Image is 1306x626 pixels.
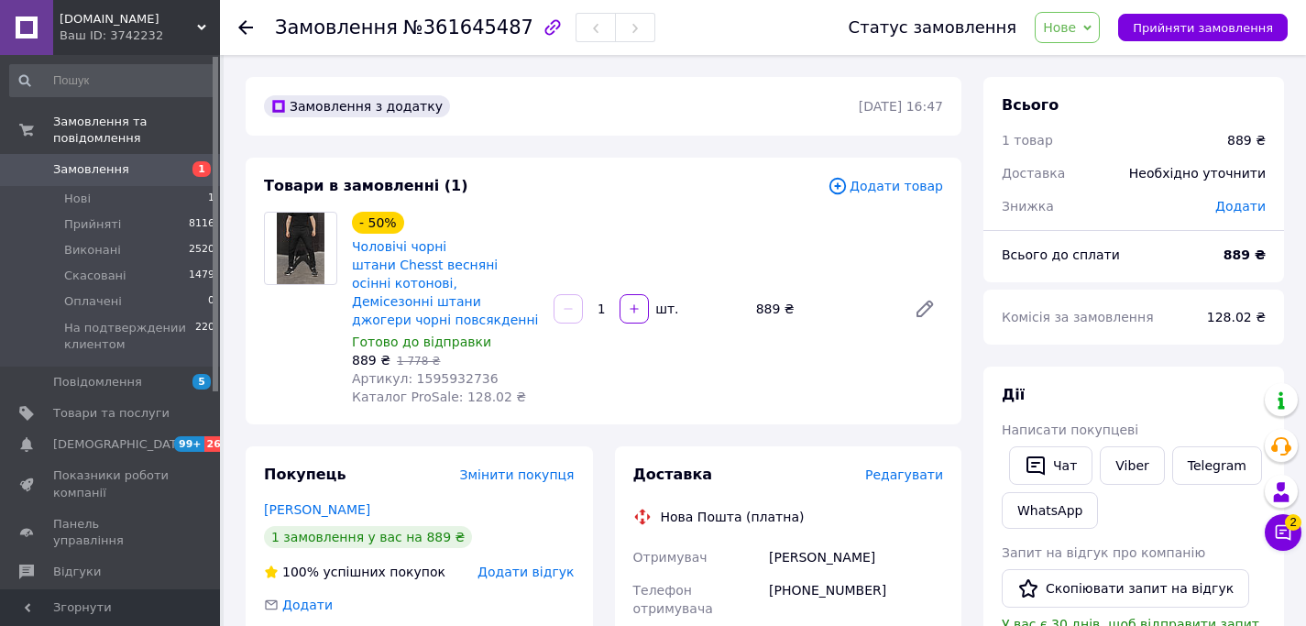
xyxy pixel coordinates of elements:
[189,216,214,233] span: 8116
[352,390,526,404] span: Каталог ProSale: 128.02 ₴
[1002,492,1098,529] a: WhatsApp
[282,565,319,579] span: 100%
[352,239,539,327] a: Чоловічі чорні штани Chesst весняні осінні котонові, Демісезонні штани джогери чорні повсякденні
[1002,569,1249,608] button: Скопіювати запит на відгук
[189,268,214,284] span: 1479
[64,242,121,258] span: Виконані
[1002,166,1065,181] span: Доставка
[174,436,204,452] span: 99+
[53,405,170,422] span: Товари та послуги
[264,502,370,517] a: [PERSON_NAME]
[1002,133,1053,148] span: 1 товар
[397,355,440,368] span: 1 778 ₴
[208,293,214,310] span: 0
[64,320,195,353] span: На подтверждении клиентом
[64,216,121,233] span: Прийняті
[906,291,943,327] a: Редагувати
[1002,386,1025,403] span: Дії
[765,574,947,625] div: [PHONE_NUMBER]
[1043,20,1076,35] span: Нове
[60,27,220,44] div: Ваш ID: 3742232
[264,95,450,117] div: Замовлення з додатку
[1265,514,1301,551] button: Чат з покупцем2
[352,371,499,386] span: Артикул: 1595932736
[9,64,216,97] input: Пошук
[749,296,899,322] div: 889 ₴
[1215,199,1266,214] span: Додати
[208,191,214,207] span: 1
[264,177,468,194] span: Товари в замовленні (1)
[64,268,126,284] span: Скасовані
[828,176,943,196] span: Додати товар
[264,563,445,581] div: успішних покупок
[633,550,708,565] span: Отримувач
[53,467,170,500] span: Показники роботи компанії
[189,242,214,258] span: 2520
[865,467,943,482] span: Редагувати
[352,335,491,349] span: Готово до відправки
[275,16,398,38] span: Замовлення
[1118,153,1277,193] div: Необхідно уточнити
[1100,446,1164,485] a: Viber
[1207,310,1266,324] span: 128.02 ₴
[192,374,211,390] span: 5
[64,293,122,310] span: Оплачені
[656,508,809,526] div: Нова Пошта (платна)
[53,374,142,390] span: Повідомлення
[633,583,713,616] span: Телефон отримувача
[1002,96,1059,114] span: Всього
[765,541,947,574] div: [PERSON_NAME]
[264,466,346,483] span: Покупець
[403,16,533,38] span: №361645487
[1002,247,1120,262] span: Всього до сплати
[192,161,211,177] span: 1
[53,436,189,453] span: [DEMOGRAPHIC_DATA]
[352,212,404,234] div: - 50%
[633,466,713,483] span: Доставка
[264,526,472,548] div: 1 замовлення у вас на 889 ₴
[1002,310,1154,324] span: Комісія за замовлення
[1118,14,1288,41] button: Прийняти замовлення
[277,213,325,284] img: Чоловічі чорні штани Chesst весняні осінні котонові, Демісезонні штани джогери чорні повсякденні
[53,114,220,147] span: Замовлення та повідомлення
[1002,423,1138,437] span: Написати покупцеві
[460,467,575,482] span: Змінити покупця
[849,18,1017,37] div: Статус замовлення
[1002,199,1054,214] span: Знижка
[477,565,574,579] span: Додати відгук
[1285,513,1301,530] span: 2
[352,353,390,368] span: 889 ₴
[1009,446,1092,485] button: Чат
[282,598,333,612] span: Додати
[1172,446,1262,485] a: Telegram
[1227,131,1266,149] div: 889 ₴
[238,18,253,37] div: Повернутися назад
[64,191,91,207] span: Нові
[53,161,129,178] span: Замовлення
[53,516,170,549] span: Панель управління
[60,11,197,27] span: nikiwear.ua
[204,436,225,452] span: 26
[859,99,943,114] time: [DATE] 16:47
[651,300,680,318] div: шт.
[1133,21,1273,35] span: Прийняти замовлення
[1224,247,1266,262] b: 889 ₴
[53,564,101,580] span: Відгуки
[195,320,214,353] span: 220
[1002,545,1205,560] span: Запит на відгук про компанію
